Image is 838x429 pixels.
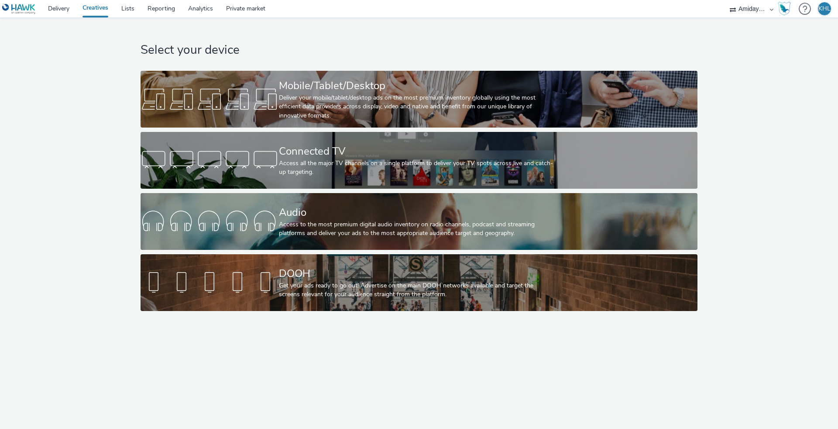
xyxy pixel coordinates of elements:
div: Deliver your mobile/tablet/desktop ads on the most premium inventory globally using the most effi... [279,93,556,120]
a: Hawk Academy [778,2,794,16]
h1: Select your device [141,42,697,59]
div: Connected TV [279,144,556,159]
div: Access to the most premium digital audio inventory on radio channels, podcast and streaming platf... [279,220,556,238]
div: Audio [279,205,556,220]
div: KHL [818,2,831,15]
a: DOOHGet your ads ready to go out! Advertise on the main DOOH networks available and target the sc... [141,254,697,311]
img: undefined Logo [2,3,36,14]
a: Connected TVAccess all the major TV channels on a single platform to deliver your TV spots across... [141,132,697,189]
a: Mobile/Tablet/DesktopDeliver your mobile/tablet/desktop ads on the most premium inventory globall... [141,71,697,128]
div: Get your ads ready to go out! Advertise on the main DOOH networks available and target the screen... [279,281,556,299]
div: DOOH [279,266,556,281]
img: Hawk Academy [778,2,791,16]
a: AudioAccess to the most premium digital audio inventory on radio channels, podcast and streaming ... [141,193,697,250]
div: Mobile/Tablet/Desktop [279,78,556,93]
div: Access all the major TV channels on a single platform to deliver your TV spots across live and ca... [279,159,556,177]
